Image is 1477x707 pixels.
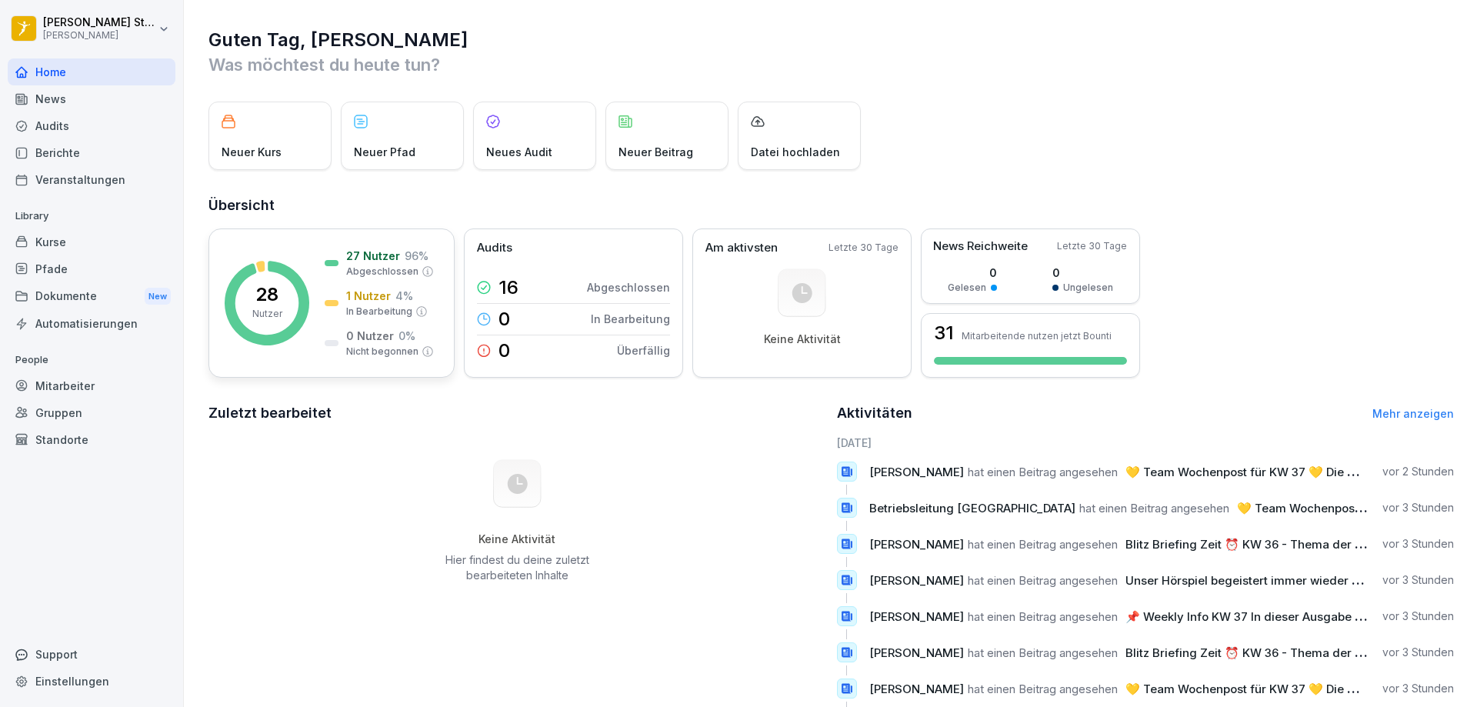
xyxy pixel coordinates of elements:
p: vor 2 Stunden [1382,464,1454,479]
a: DokumenteNew [8,282,175,311]
p: 27 Nutzer [346,248,400,264]
span: [PERSON_NAME] [869,573,964,588]
a: Mitarbeiter [8,372,175,399]
a: Veranstaltungen [8,166,175,193]
p: Neuer Pfad [354,144,415,160]
p: Letzte 30 Tage [1057,239,1127,253]
p: 16 [498,278,518,297]
p: 0 [1052,265,1113,281]
div: Support [8,641,175,668]
p: vor 3 Stunden [1382,681,1454,696]
p: Keine Aktivität [764,332,841,346]
p: vor 3 Stunden [1382,536,1454,552]
p: 0 [498,310,510,328]
span: [PERSON_NAME] [869,609,964,624]
a: Einstellungen [8,668,175,695]
span: [PERSON_NAME] [869,682,964,696]
h1: Guten Tag, [PERSON_NAME] [208,28,1454,52]
p: News Reichweite [933,238,1028,255]
span: hat einen Beitrag angesehen [1079,501,1229,515]
p: 0 [498,342,510,360]
p: Mitarbeitende nutzen jetzt Bounti [962,330,1112,342]
span: [PERSON_NAME] [869,537,964,552]
p: vor 3 Stunden [1382,645,1454,660]
p: Audits [477,239,512,257]
a: Automatisierungen [8,310,175,337]
p: 4 % [395,288,413,304]
span: hat einen Beitrag angesehen [968,682,1118,696]
span: hat einen Beitrag angesehen [968,537,1118,552]
p: vor 3 Stunden [1382,500,1454,515]
h2: Aktivitäten [837,402,912,424]
p: 28 [255,285,278,304]
p: [PERSON_NAME] Stambolov [43,16,155,29]
a: Berichte [8,139,175,166]
p: Ungelesen [1063,281,1113,295]
p: vor 3 Stunden [1382,572,1454,588]
p: vor 3 Stunden [1382,609,1454,624]
p: People [8,348,175,372]
a: Audits [8,112,175,139]
p: Was möchtest du heute tun? [208,52,1454,77]
h3: 31 [934,324,954,342]
p: Überfällig [617,342,670,359]
p: 1 Nutzer [346,288,391,304]
p: Hier findest du deine zuletzt bearbeiteten Inhalte [439,552,595,583]
span: hat einen Beitrag angesehen [968,645,1118,660]
p: Library [8,204,175,228]
p: 0 [948,265,997,281]
p: Neuer Kurs [222,144,282,160]
a: Home [8,58,175,85]
div: Dokumente [8,282,175,311]
p: [PERSON_NAME] [43,30,155,41]
p: Abgeschlossen [587,279,670,295]
p: Nutzer [252,307,282,321]
p: Letzte 30 Tage [829,241,899,255]
a: Gruppen [8,399,175,426]
p: Datei hochladen [751,144,840,160]
h5: Keine Aktivität [439,532,595,546]
a: Kurse [8,228,175,255]
p: Nicht begonnen [346,345,418,359]
span: hat einen Beitrag angesehen [968,465,1118,479]
span: [PERSON_NAME] [869,645,964,660]
a: Mehr anzeigen [1372,407,1454,420]
span: [PERSON_NAME] [869,465,964,479]
p: 96 % [405,248,428,264]
p: Neues Audit [486,144,552,160]
p: In Bearbeitung [591,311,670,327]
p: Gelesen [948,281,986,295]
div: New [145,288,171,305]
p: 0 % [398,328,415,344]
p: Am aktivsten [705,239,778,257]
p: Neuer Beitrag [618,144,693,160]
span: hat einen Beitrag angesehen [968,609,1118,624]
p: 0 Nutzer [346,328,394,344]
a: Standorte [8,426,175,453]
h2: Übersicht [208,195,1454,216]
span: Betriebsleitung [GEOGRAPHIC_DATA] [869,501,1075,515]
a: Pfade [8,255,175,282]
p: In Bearbeitung [346,305,412,318]
p: Abgeschlossen [346,265,418,278]
h2: Zuletzt bearbeitet [208,402,826,424]
a: News [8,85,175,112]
h6: [DATE] [837,435,1455,451]
span: hat einen Beitrag angesehen [968,573,1118,588]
